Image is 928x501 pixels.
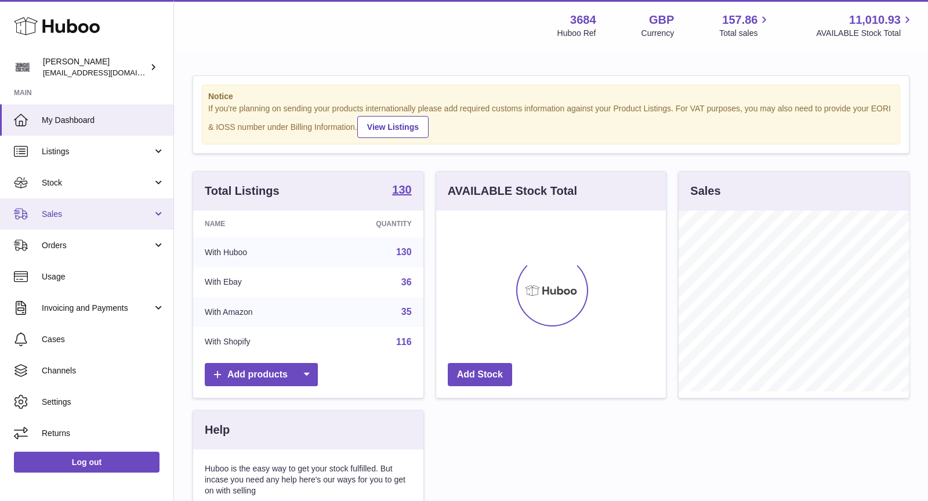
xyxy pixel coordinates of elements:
a: 157.86 Total sales [719,12,771,39]
div: Currency [641,28,675,39]
h3: AVAILABLE Stock Total [448,183,577,199]
td: With Amazon [193,297,319,327]
span: Channels [42,365,165,376]
p: Huboo is the easy way to get your stock fulfilled. But incase you need any help here's our ways f... [205,463,412,496]
a: View Listings [357,116,429,138]
th: Name [193,210,319,237]
span: Cases [42,334,165,345]
span: 157.86 [722,12,757,28]
td: With Ebay [193,267,319,297]
span: Settings [42,397,165,408]
span: Listings [42,146,153,157]
a: Log out [14,452,159,473]
th: Quantity [319,210,423,237]
span: Invoicing and Payments [42,303,153,314]
strong: GBP [649,12,674,28]
strong: 3684 [570,12,596,28]
a: Add Stock [448,363,512,387]
img: theinternationalventure@gmail.com [14,59,31,76]
div: If you're planning on sending your products internationally please add required customs informati... [208,103,894,138]
a: Add products [205,363,318,387]
td: With Shopify [193,327,319,357]
span: My Dashboard [42,115,165,126]
a: 11,010.93 AVAILABLE Stock Total [816,12,914,39]
span: Orders [42,240,153,251]
span: Sales [42,209,153,220]
h3: Total Listings [205,183,280,199]
div: Huboo Ref [557,28,596,39]
span: Total sales [719,28,771,39]
td: With Huboo [193,237,319,267]
span: [EMAIL_ADDRESS][DOMAIN_NAME] [43,68,171,77]
h3: Sales [690,183,720,199]
a: 35 [401,307,412,317]
a: 130 [392,184,411,198]
span: Usage [42,271,165,282]
span: AVAILABLE Stock Total [816,28,914,39]
span: Stock [42,177,153,188]
strong: 130 [392,184,411,195]
div: [PERSON_NAME] [43,56,147,78]
a: 36 [401,277,412,287]
a: 130 [396,247,412,257]
span: 11,010.93 [849,12,901,28]
a: 116 [396,337,412,347]
strong: Notice [208,91,894,102]
span: Returns [42,428,165,439]
h3: Help [205,422,230,438]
